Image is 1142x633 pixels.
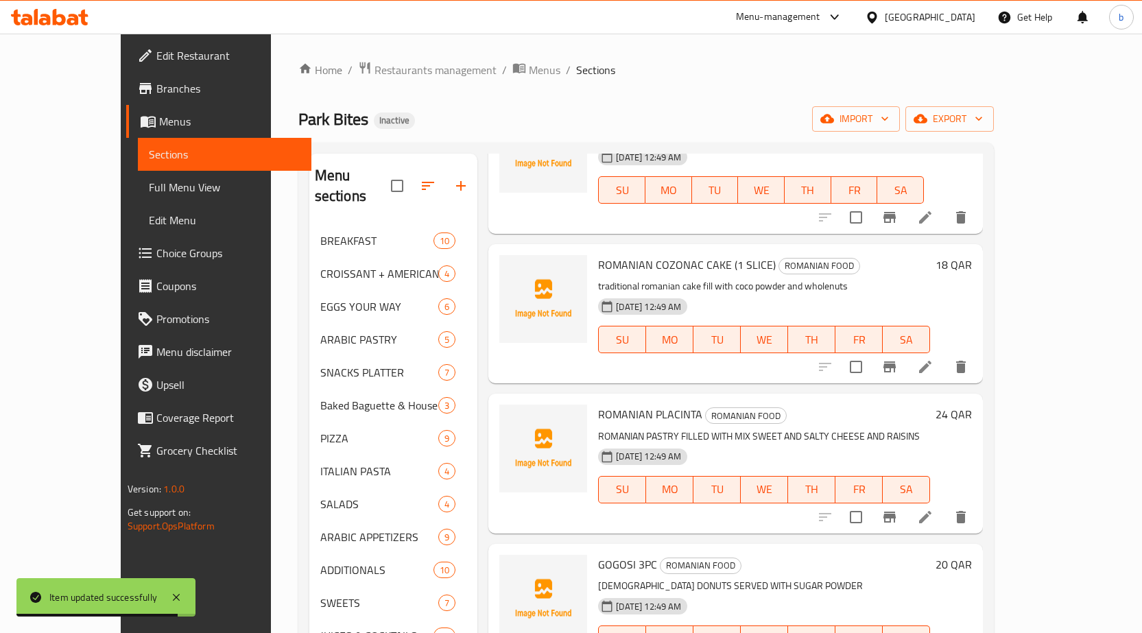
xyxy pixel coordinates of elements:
span: Edit Restaurant [156,47,300,64]
span: [DATE] 12:49 AM [610,151,687,164]
span: Coupons [156,278,300,294]
button: TH [788,476,835,503]
span: import [823,110,889,128]
div: CROISSANT + AMERICANO COFFEE4 [309,257,478,290]
a: Edit menu item [917,209,933,226]
span: SNACKS PLATTER [320,364,438,381]
span: SWEETS [320,595,438,611]
button: FR [835,476,883,503]
span: PIZZA [320,430,438,446]
div: Item updated successfully [49,590,157,605]
span: CROISSANT + AMERICANO COFFEE [320,265,438,282]
span: SU [604,180,640,200]
a: Promotions [126,302,311,335]
li: / [566,62,571,78]
span: ROMANIAN FOOD [661,558,741,573]
span: 1.0.0 [163,480,185,498]
span: ARABIC PASTRY [320,331,438,348]
span: WE [746,479,783,499]
div: ITALIAN PASTA4 [309,455,478,488]
button: Branch-specific-item [873,501,906,534]
p: traditional romanian cake fill with coco powder and wholenuts [598,278,930,295]
button: TH [785,176,831,204]
span: Edit Menu [149,212,300,228]
span: 3 [439,399,455,412]
button: Branch-specific-item [873,201,906,234]
span: Upsell [156,377,300,393]
span: TH [794,479,830,499]
span: TH [794,330,830,350]
div: items [438,595,455,611]
div: BREAKFAST [320,232,433,249]
div: SWEETS7 [309,586,478,619]
div: items [433,232,455,249]
a: Choice Groups [126,237,311,270]
span: Select to update [842,203,870,232]
a: Support.OpsPlatform [128,517,215,535]
a: Sections [138,138,311,171]
div: items [438,397,455,414]
button: import [812,106,900,132]
a: Upsell [126,368,311,401]
span: Sections [149,146,300,163]
span: TH [790,180,826,200]
span: Sort sections [412,169,444,202]
button: WE [738,176,785,204]
h6: 24 QAR [936,405,972,424]
button: delete [944,501,977,534]
span: FR [837,180,872,200]
span: ROMANIAN FOOD [706,408,786,424]
div: ARABIC APPETIZERS9 [309,521,478,553]
span: Baked Baguette & House Burger [320,397,438,414]
a: Restaurants management [358,61,497,79]
div: SALADS4 [309,488,478,521]
img: ROMANIAN COZONAC CAKE (1 SLICE) [499,255,587,343]
div: [GEOGRAPHIC_DATA] [885,10,975,25]
button: SA [877,176,924,204]
span: Menu disclaimer [156,344,300,360]
button: FR [831,176,878,204]
div: items [438,496,455,512]
button: SU [598,476,646,503]
button: MO [645,176,692,204]
span: SA [888,479,925,499]
button: MO [646,326,693,353]
div: ARABIC PASTRY5 [309,323,478,356]
span: Full Menu View [149,179,300,195]
span: SALADS [320,496,438,512]
span: [DATE] 12:49 AM [610,300,687,313]
span: MO [651,180,687,200]
div: ROMANIAN FOOD [660,558,741,574]
div: PIZZA9 [309,422,478,455]
a: Full Menu View [138,171,311,204]
div: EGGS YOUR WAY6 [309,290,478,323]
span: WE [744,180,779,200]
div: ITALIAN PASTA [320,463,438,479]
span: Select to update [842,353,870,381]
div: items [438,529,455,545]
span: 7 [439,597,455,610]
button: TU [693,476,741,503]
span: ADDITIONALS [320,562,433,578]
span: ARABIC APPETIZERS [320,529,438,545]
span: Promotions [156,311,300,327]
a: Edit Menu [138,204,311,237]
span: GOGOSI 3PC [598,554,657,575]
span: MO [652,330,688,350]
a: Coupons [126,270,311,302]
span: [DATE] 12:49 AM [610,450,687,463]
span: 4 [439,465,455,478]
span: TU [699,330,735,350]
span: Choice Groups [156,245,300,261]
div: items [438,463,455,479]
span: Branches [156,80,300,97]
span: Version: [128,480,161,498]
div: items [438,265,455,282]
